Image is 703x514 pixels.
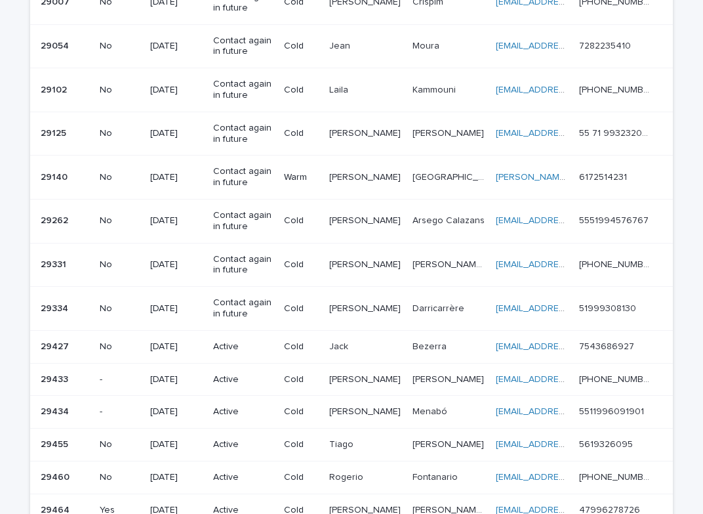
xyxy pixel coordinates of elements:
p: [DATE] [150,374,202,385]
p: 29434 [41,404,71,418]
p: No [100,85,140,96]
p: Active [213,472,273,483]
p: Cold [284,341,319,353]
p: [DATE] [150,406,202,418]
a: [EMAIL_ADDRESS][DOMAIN_NAME] [496,440,644,449]
p: [PHONE_NUMBER] [579,257,654,270]
p: Cold [284,41,319,52]
p: [DATE] [150,341,202,353]
tr: 2910229102 No[DATE]Contact again in futureColdLailaLaila KammouniKammouni [EMAIL_ADDRESS][DOMAIN_... [30,68,673,112]
p: 7282235410 [579,38,633,52]
tr: 2912529125 No[DATE]Contact again in futureCold[PERSON_NAME][PERSON_NAME] [PERSON_NAME][PERSON_NAM... [30,112,673,156]
p: Cold [284,85,319,96]
p: Moura [412,38,442,52]
p: Contact again in future [213,254,273,276]
p: Tiago [329,437,356,450]
p: Cold [284,439,319,450]
p: Contact again in future [213,297,273,320]
p: [DATE] [150,172,202,183]
tr: 2905429054 No[DATE]Contact again in futureColdJeanJean MouraMoura [EMAIL_ADDRESS][DOMAIN_NAME] 72... [30,24,673,68]
a: [EMAIL_ADDRESS][DOMAIN_NAME] [496,129,644,138]
p: [PERSON_NAME] [412,125,487,139]
p: No [100,259,140,270]
a: [EMAIL_ADDRESS][DOMAIN_NAME] [496,85,644,95]
p: 29262 [41,213,71,226]
p: Contact again in future [213,35,273,58]
tr: 2914029140 No[DATE]Contact again in futureWarm[PERSON_NAME][PERSON_NAME] [GEOGRAPHIC_DATA][GEOGRA... [30,156,673,200]
a: [EMAIL_ADDRESS][DOMAIN_NAME] [496,304,644,313]
p: 29140 [41,169,70,183]
p: [DATE] [150,439,202,450]
tr: 2946029460 No[DATE]ActiveColdRogerioRogerio FontanarioFontanario [EMAIL_ADDRESS][DOMAIN_NAME] [PH... [30,461,673,494]
p: 29455 [41,437,71,450]
p: Kammouni [412,82,458,96]
p: No [100,472,140,483]
tr: 2945529455 No[DATE]ActiveColdTiagoTiago [PERSON_NAME][PERSON_NAME] [EMAIL_ADDRESS][DOMAIN_NAME] 5... [30,429,673,461]
a: [EMAIL_ADDRESS][DOMAIN_NAME] [496,375,644,384]
p: 29125 [41,125,69,139]
p: [PERSON_NAME] [329,125,403,139]
p: [PERSON_NAME] [329,372,403,385]
p: Arsego Calazans [412,213,487,226]
p: Contact again in future [213,123,273,145]
p: [PHONE_NUMBER] [579,469,654,483]
p: [PERSON_NAME] [329,213,403,226]
p: Active [213,406,273,418]
p: [PERSON_NAME] [329,301,403,314]
p: 29433 [41,372,71,385]
a: [EMAIL_ADDRESS][DOMAIN_NAME] [496,260,644,269]
p: Cold [284,215,319,226]
tr: 2926229262 No[DATE]Contact again in futureCold[PERSON_NAME][PERSON_NAME] Arsego CalazansArsego Ca... [30,199,673,243]
p: Laila [329,82,351,96]
p: 5551994576767 [579,213,651,226]
tr: 2943329433 -[DATE]ActiveCold[PERSON_NAME][PERSON_NAME] [PERSON_NAME][PERSON_NAME] [EMAIL_ADDRESS]... [30,363,673,396]
p: No [100,439,140,450]
p: [DATE] [150,128,202,139]
p: No [100,215,140,226]
p: - [100,374,140,385]
p: 29334 [41,301,71,314]
p: [PERSON_NAME] [412,372,487,385]
p: [DATE] [150,472,202,483]
p: +55 11 987509095 [579,82,654,96]
tr: 2933129331 No[DATE]Contact again in futureCold[PERSON_NAME][PERSON_NAME] [PERSON_NAME] [PERSON_NA... [30,243,673,287]
p: No [100,41,140,52]
p: Darricarrère [412,301,467,314]
p: Warm [284,172,319,183]
a: [EMAIL_ADDRESS][DOMAIN_NAME] [496,342,644,351]
tr: 2942729427 No[DATE]ActiveColdJackJack BezerraBezerra [EMAIL_ADDRESS][DOMAIN_NAME] 754368692775436... [30,330,673,363]
p: 7543686927 [579,339,637,353]
a: [EMAIL_ADDRESS][DOMAIN_NAME] [496,216,644,225]
p: Jean [329,38,353,52]
p: 55 71 993232009 [579,125,654,139]
p: 29054 [41,38,71,52]
tr: 2943429434 -[DATE]ActiveCold[PERSON_NAME][PERSON_NAME] MenabóMenabó [EMAIL_ADDRESS][DOMAIN_NAME] ... [30,396,673,429]
p: 29460 [41,469,72,483]
a: [EMAIL_ADDRESS][DOMAIN_NAME] [496,473,644,482]
p: [PERSON_NAME] [329,404,403,418]
p: Active [213,439,273,450]
p: Cold [284,128,319,139]
p: Cold [284,259,319,270]
p: [GEOGRAPHIC_DATA] [412,169,488,183]
p: No [100,341,140,353]
p: Bezerra [412,339,449,353]
p: Contact again in future [213,210,273,232]
p: Fontanario [412,469,460,483]
p: [PERSON_NAME] [PERSON_NAME] [412,257,488,270]
p: [PERSON_NAME] [329,169,403,183]
p: 6172514231 [579,169,630,183]
p: [DATE] [150,41,202,52]
p: [DATE] [150,259,202,270]
p: No [100,172,140,183]
p: Contact again in future [213,166,273,188]
p: Rogerio [329,469,366,483]
p: 51999308130 [579,301,639,314]
p: [DATE] [150,215,202,226]
p: 29427 [41,339,71,353]
a: [EMAIL_ADDRESS][DOMAIN_NAME] [496,407,644,416]
p: Cold [284,303,319,314]
p: Jack [329,339,351,353]
tr: 2933429334 No[DATE]Contact again in futureCold[PERSON_NAME][PERSON_NAME] DarricarrèreDarricarrère... [30,287,673,331]
p: 29102 [41,82,70,96]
